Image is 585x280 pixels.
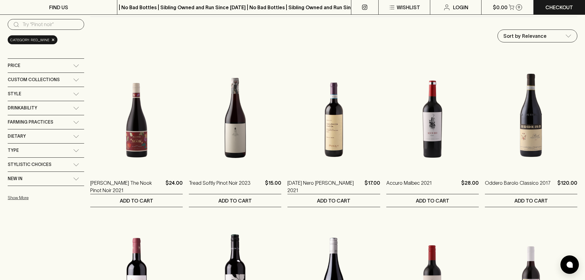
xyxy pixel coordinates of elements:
button: ADD TO CART [90,194,183,207]
div: Drinkability [8,101,84,115]
img: Buller The Nook Pinot Noir 2021 [90,62,183,170]
span: Drinkability [8,104,37,112]
span: Stylistic Choices [8,161,51,168]
div: Price [8,59,84,73]
p: Checkout [545,4,573,11]
p: ADD TO CART [514,197,548,204]
span: Custom Collections [8,76,60,84]
img: Oddero Barolo Classico 2017 [485,62,577,170]
div: Custom Collections [8,73,84,87]
a: [PERSON_NAME] The Nook Pinot Noir 2021 [90,179,163,194]
div: Sort by Relevance [498,30,577,42]
div: Type [8,144,84,157]
img: Pasqua Nero d'Avola 2021 [287,62,380,170]
a: [DATE] Nero [PERSON_NAME] 2021 [287,179,362,194]
button: ADD TO CART [485,194,577,207]
p: ADD TO CART [317,197,350,204]
p: FIND US [49,4,68,11]
p: 0 [518,6,520,9]
span: × [51,37,55,43]
p: Wishlist [397,4,420,11]
p: $15.00 [265,179,281,194]
p: $0.00 [493,4,508,11]
div: Style [8,87,84,101]
span: Farming Practices [8,118,53,126]
p: $120.00 [557,179,577,194]
div: Farming Practices [8,115,84,129]
p: $28.00 [461,179,479,194]
input: Try “Pinot noir” [22,20,79,30]
span: Type [8,147,19,154]
div: Dietary [8,129,84,143]
span: Style [8,90,21,98]
p: Sort by Relevance [503,32,547,40]
p: $24.00 [166,179,183,194]
button: ADD TO CART [386,194,479,207]
a: Accuro Malbec 2021 [386,179,432,194]
span: Price [8,62,20,69]
div: New In [8,172,84,186]
img: Tread Softly Pinot Noir 2023 [189,62,281,170]
a: Tread Softly Pinot Noir 2023 [189,179,251,194]
p: ADD TO CART [416,197,449,204]
img: Accuro Malbec 2021 [386,62,479,170]
div: Stylistic Choices [8,158,84,172]
span: New In [8,175,22,183]
button: ADD TO CART [287,194,380,207]
button: Show More [8,191,88,204]
p: $17.00 [365,179,380,194]
button: ADD TO CART [189,194,281,207]
img: bubble-icon [567,262,573,268]
a: Oddero Barolo Classico 2017 [485,179,551,194]
span: Category: red_wine [10,37,49,43]
p: ADD TO CART [218,197,252,204]
p: ADD TO CART [120,197,153,204]
span: Dietary [8,132,26,140]
p: Login [453,4,468,11]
